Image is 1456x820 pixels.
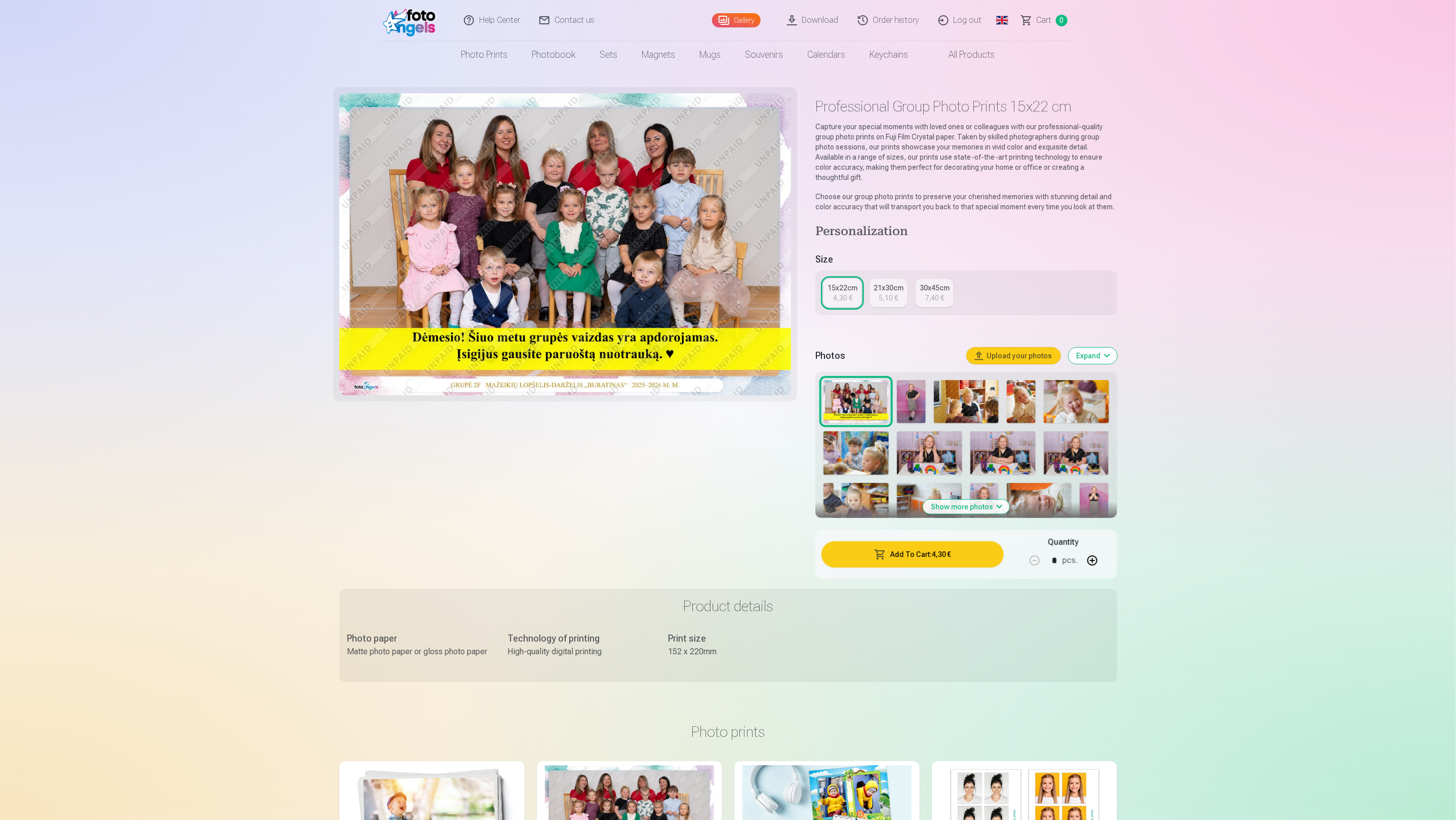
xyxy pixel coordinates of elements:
[449,41,520,69] a: Photo prints
[668,646,809,658] div: 152 x 220mm
[879,293,898,303] div: 5,10 €
[796,41,858,69] a: Calendars
[870,279,908,307] a: 21x30cm5,10 €
[347,631,488,646] div: Photo paper
[733,41,796,69] a: Souvenirs
[508,631,648,646] div: Technology of printing
[920,283,950,293] div: 30x45cm
[1069,348,1117,364] button: Expand
[874,283,903,293] div: 21x30cm
[821,541,1003,568] button: Add To Cart:4,30 €
[1037,14,1052,26] span: Сart
[347,597,1109,615] h3: Product details
[815,252,1117,267] h5: Size
[925,293,945,303] div: 7,40 €
[921,41,1007,69] a: All products
[833,293,852,303] div: 4,30 €
[828,283,857,293] div: 15x22cm
[1063,548,1078,573] div: pcs.
[668,631,809,646] div: Print size
[815,97,1117,116] h1: Professional Group Photo Prints 15x22 cm
[712,13,761,27] a: Gallery
[815,349,958,363] h5: Photos
[630,41,688,69] a: Magnets
[1056,15,1068,26] span: 0
[815,192,1117,212] p: Choose our group photo prints to preserve your cherished memories with stunning detail and color ...
[967,348,1060,364] button: Upload your photos
[347,646,488,658] div: Matte photo paper or gloss photo paper
[588,41,630,69] a: Sets
[383,4,441,36] img: /fa2
[347,723,1109,741] h3: Photo prints
[520,41,588,69] a: Photobook
[1048,536,1079,548] h5: Quantity
[823,279,861,307] a: 15x22cm4,30 €
[508,646,648,658] div: High-quality digital printing
[815,122,1117,182] p: Capture your special moments with loved ones or colleagues with our professional-quality group ph...
[916,279,954,307] a: 30x45cm7,40 €
[858,41,921,69] a: Keychains
[815,224,1117,240] h4: Personalization
[688,41,733,69] a: Mugs
[923,500,1009,514] button: Show more photos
